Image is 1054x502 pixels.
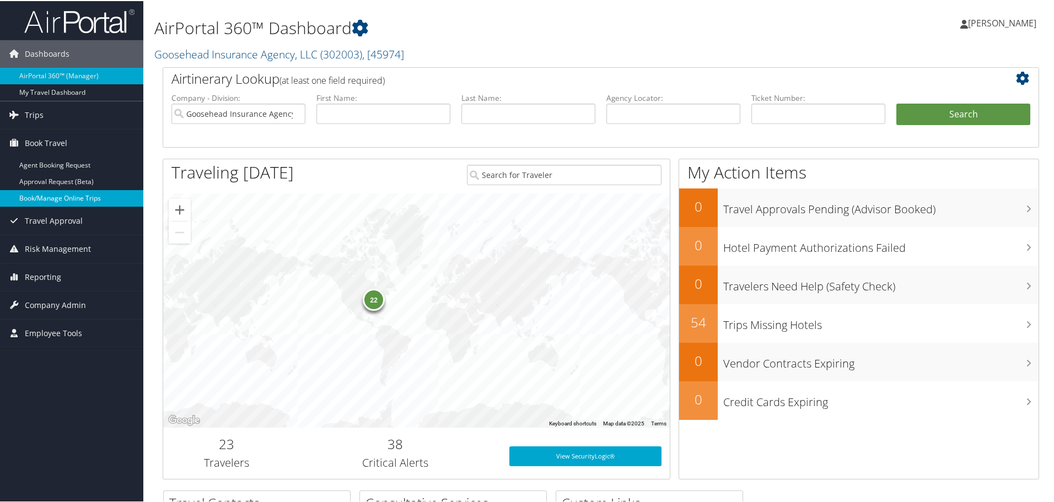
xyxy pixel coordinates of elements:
[461,91,595,102] label: Last Name:
[25,262,61,290] span: Reporting
[298,434,493,452] h2: 38
[603,419,644,425] span: Map data ©2025
[960,6,1047,39] a: [PERSON_NAME]
[25,128,67,156] span: Book Travel
[171,454,282,469] h3: Travelers
[723,195,1039,216] h3: Travel Approvals Pending (Advisor Booked)
[24,7,135,33] img: airportal-logo.png
[509,445,662,465] a: View SecurityLogic®
[171,160,294,183] h1: Traveling [DATE]
[169,220,191,242] button: Zoom out
[316,91,450,102] label: First Name:
[320,46,362,61] span: ( 302003 )
[169,198,191,220] button: Zoom in
[679,235,718,253] h2: 0
[651,419,666,425] a: Terms (opens in new tab)
[679,273,718,292] h2: 0
[298,454,493,469] h3: Critical Alerts
[362,46,404,61] span: , [ 45974 ]
[154,46,404,61] a: Goosehead Insurance Agency, LLC
[679,380,1039,419] a: 0Credit Cards Expiring
[679,265,1039,303] a: 0Travelers Need Help (Safety Check)
[751,91,885,102] label: Ticket Number:
[968,16,1036,28] span: [PERSON_NAME]
[679,389,718,408] h2: 0
[467,164,662,184] input: Search for Traveler
[679,303,1039,342] a: 54Trips Missing Hotels
[166,412,202,427] img: Google
[723,388,1039,409] h3: Credit Cards Expiring
[25,39,69,67] span: Dashboards
[166,412,202,427] a: Open this area in Google Maps (opens a new window)
[25,234,91,262] span: Risk Management
[679,312,718,331] h2: 54
[723,272,1039,293] h3: Travelers Need Help (Safety Check)
[896,102,1030,125] button: Search
[679,187,1039,226] a: 0Travel Approvals Pending (Advisor Booked)
[679,196,718,215] h2: 0
[279,73,385,85] span: (at least one field required)
[679,160,1039,183] h1: My Action Items
[171,91,305,102] label: Company - Division:
[679,350,718,369] h2: 0
[606,91,740,102] label: Agency Locator:
[723,234,1039,255] h3: Hotel Payment Authorizations Failed
[679,342,1039,380] a: 0Vendor Contracts Expiring
[171,434,282,452] h2: 23
[154,15,750,39] h1: AirPortal 360™ Dashboard
[363,288,385,310] div: 22
[25,290,86,318] span: Company Admin
[723,349,1039,370] h3: Vendor Contracts Expiring
[171,68,958,87] h2: Airtinerary Lookup
[25,100,44,128] span: Trips
[679,226,1039,265] a: 0Hotel Payment Authorizations Failed
[549,419,596,427] button: Keyboard shortcuts
[25,319,82,346] span: Employee Tools
[25,206,83,234] span: Travel Approval
[723,311,1039,332] h3: Trips Missing Hotels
